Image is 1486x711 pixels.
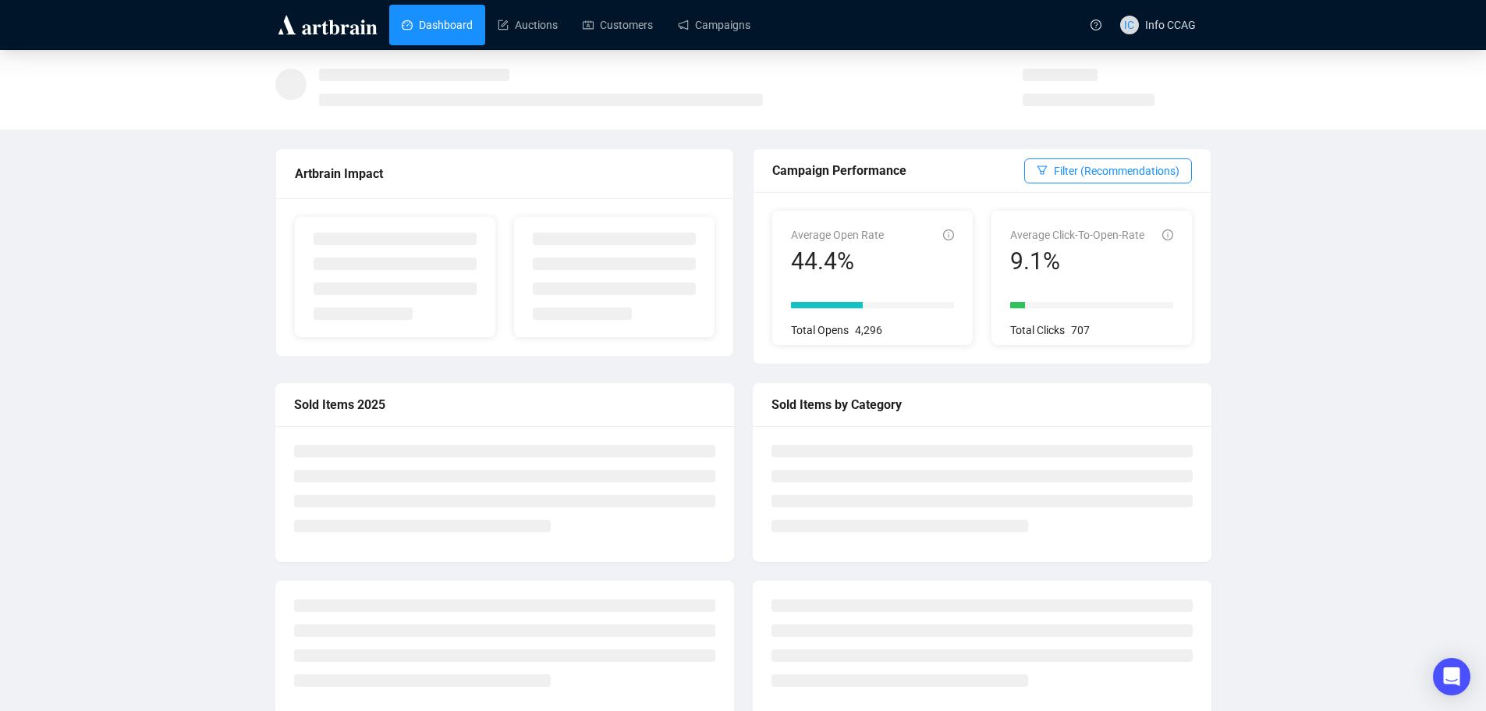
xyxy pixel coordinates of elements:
span: 707 [1071,324,1090,336]
span: Average Click-To-Open-Rate [1010,229,1144,241]
div: 44.4% [791,247,884,276]
span: 4,296 [855,324,882,336]
a: Dashboard [402,5,473,45]
span: info-circle [1162,229,1173,240]
a: Auctions [498,5,558,45]
div: Campaign Performance [772,161,1024,180]
a: Campaigns [678,5,750,45]
span: filter [1037,165,1048,176]
div: 9.1% [1010,247,1144,276]
span: question-circle [1091,20,1101,30]
span: Info CCAG [1145,19,1196,31]
a: Customers [583,5,653,45]
button: Filter (Recommendations) [1024,158,1192,183]
div: Sold Items by Category [771,395,1193,414]
div: Artbrain Impact [295,164,715,183]
div: Open Intercom Messenger [1433,658,1470,695]
span: Total Clicks [1010,324,1065,336]
span: IC [1124,16,1134,34]
span: Average Open Rate [791,229,884,241]
span: Filter (Recommendations) [1054,162,1179,180]
span: info-circle [943,229,954,240]
div: Sold Items 2025 [294,395,715,414]
span: Total Opens [791,324,849,336]
img: logo [275,12,380,37]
